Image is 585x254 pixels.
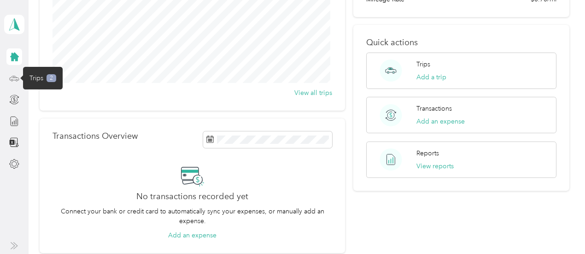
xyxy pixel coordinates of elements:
[416,161,454,171] button: View reports
[53,131,138,141] p: Transactions Overview
[533,202,585,254] iframe: Everlance-gr Chat Button Frame
[416,59,430,69] p: Trips
[29,73,43,83] span: Trips
[294,88,332,98] button: View all trips
[416,117,465,126] button: Add an expense
[416,72,446,82] button: Add a trip
[416,104,452,113] p: Transactions
[168,230,216,240] button: Add an expense
[53,207,332,226] p: Connect your bank or credit card to automatically sync your expenses, or manually add an expense.
[136,192,248,201] h2: No transactions recorded yet
[416,148,439,158] p: Reports
[366,38,556,47] p: Quick actions
[47,74,56,83] span: 2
